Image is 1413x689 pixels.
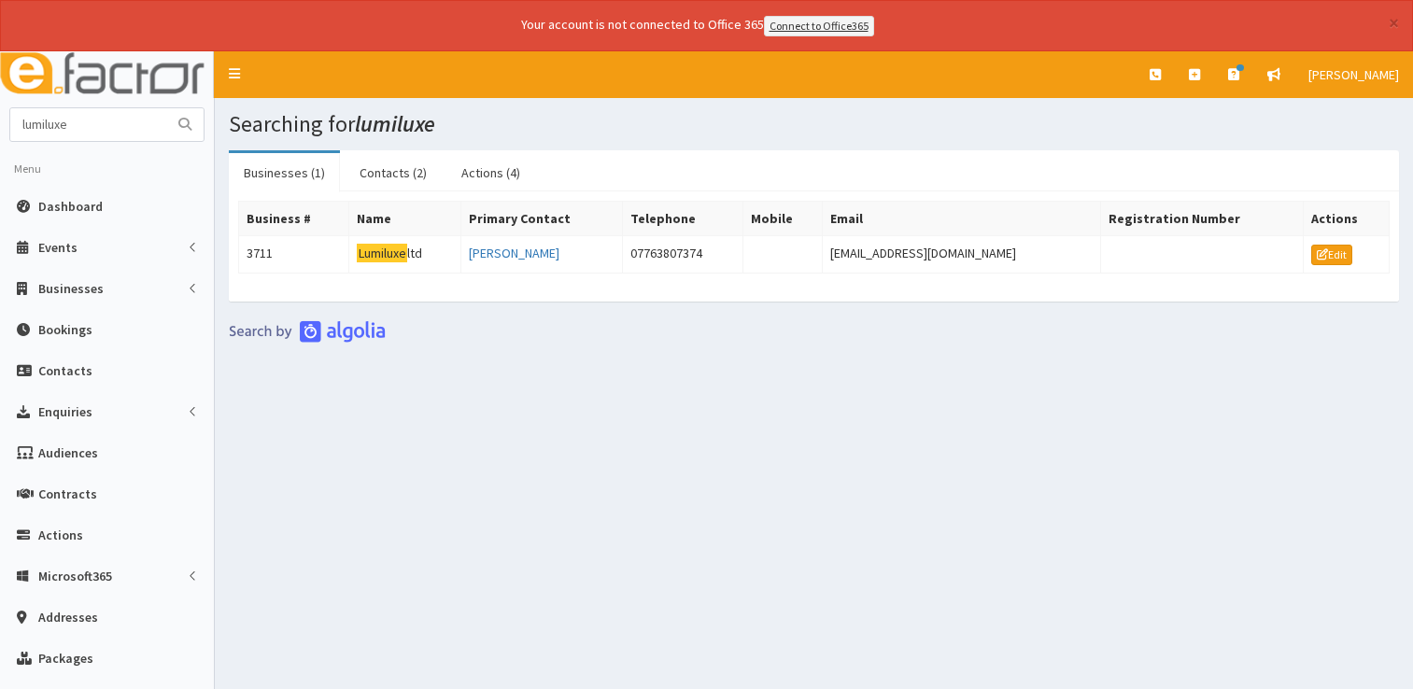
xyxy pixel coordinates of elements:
a: Businesses (1) [229,153,340,192]
a: Edit [1311,245,1352,265]
a: [PERSON_NAME] [1294,51,1413,98]
td: 07763807374 [622,235,742,273]
span: Dashboard [38,198,103,215]
span: Businesses [38,280,104,297]
a: Contacts (2) [345,153,442,192]
span: [PERSON_NAME] [1308,66,1399,83]
span: Packages [38,650,93,667]
a: [PERSON_NAME] [469,245,559,261]
th: Email [823,201,1100,235]
mark: Lumiluxe [357,244,407,263]
button: × [1389,13,1399,33]
th: Telephone [622,201,742,235]
input: Search... [10,108,167,141]
span: Events [38,239,78,256]
span: Addresses [38,609,98,626]
span: Microsoft365 [38,568,112,584]
th: Actions [1303,201,1389,235]
span: Contacts [38,362,92,379]
span: Audiences [38,444,98,461]
img: search-by-algolia-light-background.png [229,320,386,343]
th: Primary Contact [460,201,622,235]
th: Name [349,201,460,235]
th: Mobile [743,201,823,235]
span: Enquiries [38,403,92,420]
span: Contracts [38,485,97,502]
i: lumiluxe [355,109,435,138]
td: 3711 [239,235,349,273]
th: Registration Number [1100,201,1303,235]
td: ltd [349,235,460,273]
a: Connect to Office365 [764,16,874,36]
th: Business # [239,201,349,235]
span: Actions [38,527,83,543]
td: [EMAIL_ADDRESS][DOMAIN_NAME] [823,235,1100,273]
a: Actions (4) [446,153,535,192]
div: Your account is not connected to Office 365 [151,15,1244,36]
span: Bookings [38,321,92,338]
h1: Searching for [229,112,1399,136]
